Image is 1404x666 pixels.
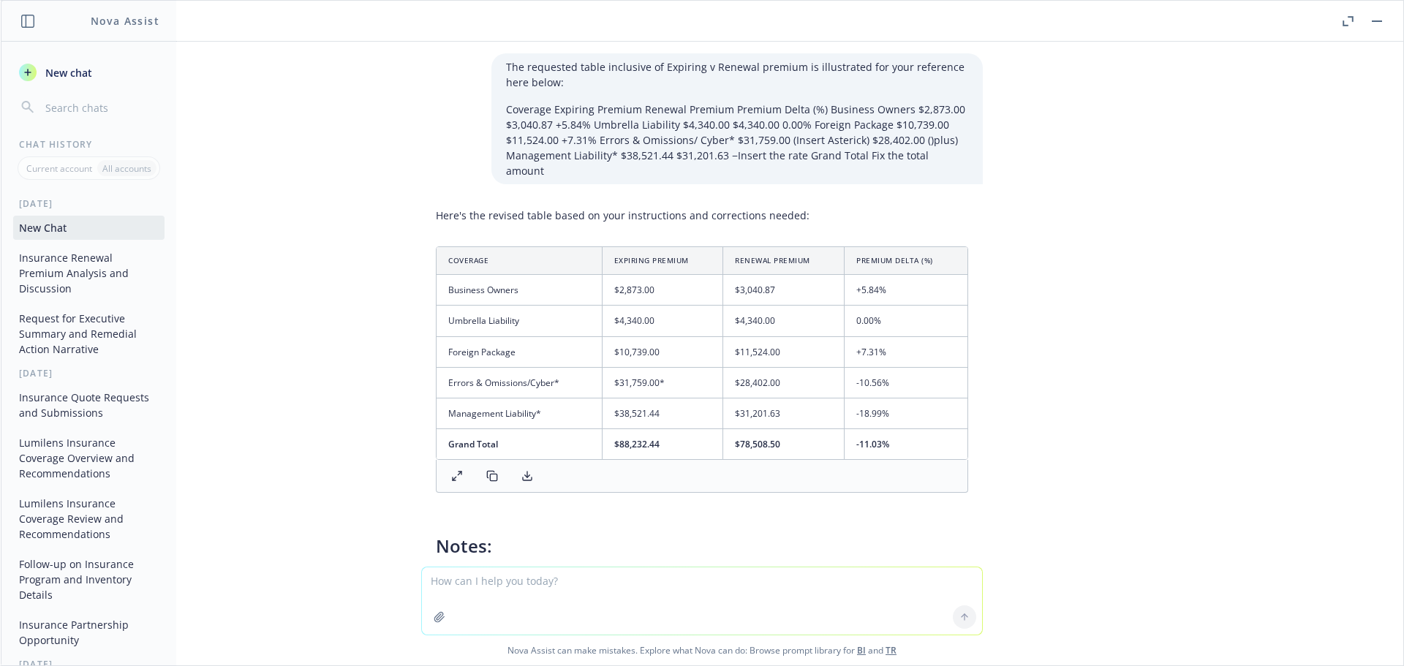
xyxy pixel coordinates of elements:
[448,438,498,450] span: Grand Total
[1,367,176,379] div: [DATE]
[437,247,602,275] th: Coverage
[845,336,967,367] td: +7.31%
[602,398,723,428] td: $38,521.44
[602,367,723,398] td: $31,759.00*
[13,491,165,546] button: Lumilens Insurance Coverage Review and Recommendations
[602,306,723,336] td: $4,340.00
[723,275,845,306] td: $3,040.87
[857,644,866,656] a: BI
[13,246,165,300] button: Insurance Renewal Premium Analysis and Discussion
[13,431,165,485] button: Lumilens Insurance Coverage Overview and Recommendations
[506,102,968,178] p: Coverage Expiring Premium Renewal Premium Premium Delta (%) Business Owners $2,873.00 $3,040.87 +...
[845,247,967,275] th: Premium Delta (%)
[723,367,845,398] td: $28,402.00
[102,162,151,175] p: All accounts
[1,138,176,151] div: Chat History
[437,336,602,367] td: Foreign Package
[13,385,165,425] button: Insurance Quote Requests and Submissions
[602,336,723,367] td: $10,739.00
[723,306,845,336] td: $4,340.00
[436,534,968,559] h3: Notes:
[602,275,723,306] td: $2,873.00
[602,247,723,275] th: Expiring Premium
[13,613,165,652] button: Insurance Partnership Opportunity
[723,398,845,428] td: $31,201.63
[1,197,176,210] div: [DATE]
[26,162,92,175] p: Current account
[13,306,165,361] button: Request for Executive Summary and Remedial Action Narrative
[7,635,1397,665] span: Nova Assist can make mistakes. Explore what Nova can do: Browse prompt library for and
[42,65,92,80] span: New chat
[13,552,165,607] button: Follow-up on Insurance Program and Inventory Details
[614,438,660,450] span: $88,232.44
[42,97,159,118] input: Search chats
[13,59,165,86] button: New chat
[845,306,967,336] td: 0.00%
[845,367,967,398] td: -10.56%
[13,216,165,240] button: New Chat
[723,336,845,367] td: $11,524.00
[723,247,845,275] th: Renewal Premium
[845,275,967,306] td: +5.84%
[91,13,159,29] h1: Nova Assist
[437,367,602,398] td: Errors & Omissions/Cyber*
[437,398,602,428] td: Management Liability*
[437,275,602,306] td: Business Owners
[437,306,602,336] td: Umbrella Liability
[506,59,968,90] p: The requested table inclusive of Expiring v Renewal premium is illustrated for your reference her...
[845,398,967,428] td: -18.99%
[886,644,897,656] a: TR
[735,438,780,450] span: $78,508.50
[856,438,889,450] span: -11.03%
[436,208,968,223] p: Here's the revised table based on your instructions and corrections needed:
